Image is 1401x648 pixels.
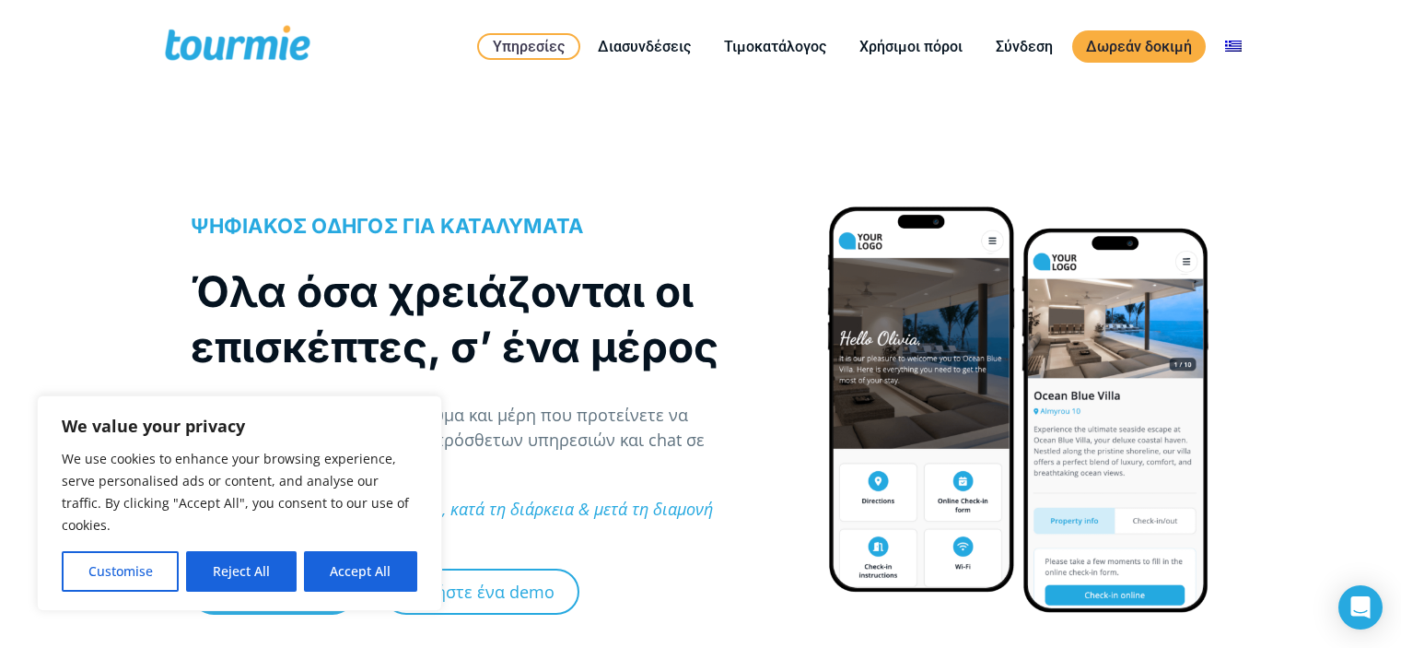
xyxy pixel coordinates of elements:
p: We use cookies to enhance your browsing experience, serve personalised ads or content, and analys... [62,448,417,536]
button: Customise [62,551,179,592]
div: Open Intercom Messenger [1338,585,1383,630]
h1: Όλα όσα χρειάζονται οι επισκέπτες, σ’ ένα μέρος [191,264,788,374]
a: Σύνδεση [982,35,1067,58]
span: ΨΗΦΙΑΚΟΣ ΟΔΗΓΟΣ ΓΙΑ ΚΑΤΑΛΥΜΑΤΑ [191,214,584,238]
a: Υπηρεσίες [477,33,580,60]
em: Διαθέσιμο ανά πάσα στιγμή – Πριν, κατά τη διάρκεια & μετά τη διαμονή [191,498,713,520]
a: Χρήσιμοι πόροι [846,35,976,58]
button: Accept All [304,551,417,592]
a: Ζητήστε ένα demo [383,569,579,615]
p: Από πληροφορίες για το κατάλυμα και μέρη που προτείνετε να επισκεφτούν, μέχρι κρατήσεις πρόσθετων... [191,403,788,477]
a: Διασυνδέσεις [584,35,705,58]
button: Reject All [186,551,296,592]
p: We value your privacy [62,415,417,437]
a: Τιμοκατάλογος [710,35,840,58]
a: Δωρεάν δοκιμή [1072,30,1206,63]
